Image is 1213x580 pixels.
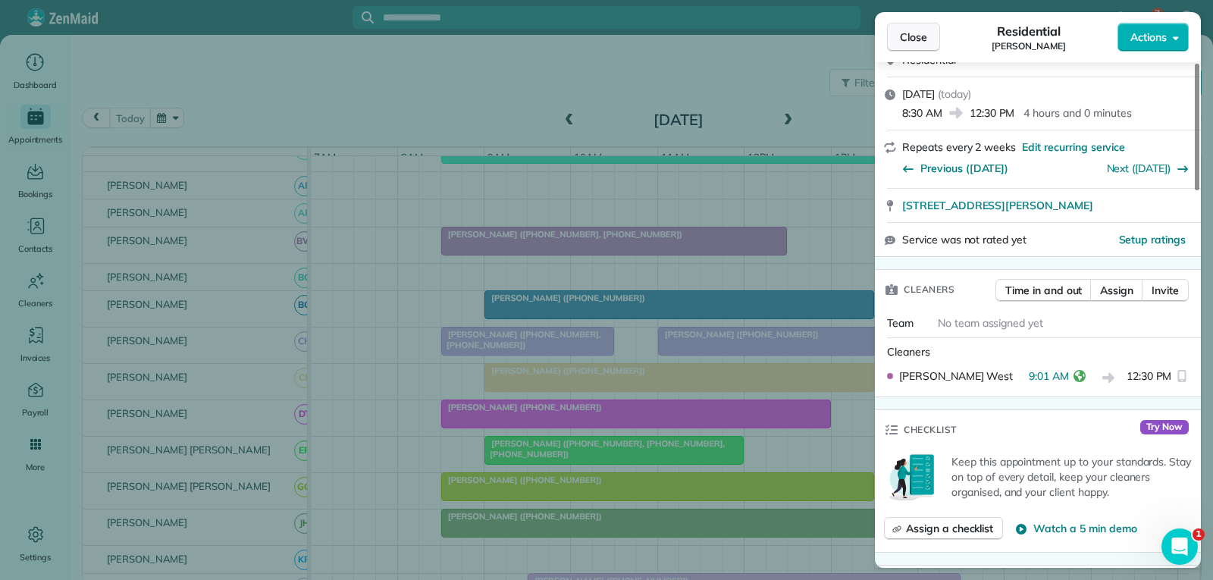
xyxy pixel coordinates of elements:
a: Next ([DATE]) [1107,161,1171,175]
span: 12:30 PM [970,105,1015,121]
span: [PERSON_NAME] West [899,368,1013,384]
span: No team assigned yet [938,316,1043,330]
span: Actions [1130,30,1167,45]
button: Invite [1142,279,1189,302]
button: Assign [1090,279,1143,302]
a: [STREET_ADDRESS][PERSON_NAME] [902,198,1192,213]
span: Repeats every 2 weeks [902,140,1016,154]
span: Assign [1100,283,1133,298]
span: Team [887,316,914,330]
span: ( today ) [938,87,971,101]
span: Setup ratings [1119,233,1186,246]
span: [DATE] [902,87,935,101]
span: Cleaners [887,345,930,359]
span: Previous ([DATE]) [920,161,1008,176]
button: Close [887,23,940,52]
p: Keep this appointment up to your standards. Stay on top of every detail, keep your cleaners organ... [951,454,1192,500]
button: Setup ratings [1119,232,1186,247]
button: Next ([DATE]) [1107,161,1189,176]
p: 4 hours and 0 minutes [1023,105,1131,121]
span: 1 [1193,528,1205,541]
span: Checklist [904,422,957,437]
span: Watch a 5 min demo [1033,521,1136,536]
span: Invite [1152,283,1179,298]
button: Time in and out [995,279,1092,302]
button: Watch a 5 min demo [1015,521,1136,536]
button: Previous ([DATE]) [902,161,1008,176]
span: Cleaners [904,282,954,297]
span: [PERSON_NAME] [992,40,1066,52]
span: Residential [997,22,1061,40]
span: Assign a checklist [906,521,993,536]
span: Residential [902,53,956,67]
span: Service was not rated yet [902,232,1027,248]
span: Time in and out [1005,283,1082,298]
span: 8:30 AM [902,105,942,121]
button: Assign a checklist [884,517,1003,540]
span: 12:30 PM [1127,368,1172,387]
span: Try Now [1140,420,1189,435]
span: [STREET_ADDRESS][PERSON_NAME] [902,198,1093,213]
span: Close [900,30,927,45]
span: Edit recurring service [1022,140,1125,155]
iframe: Intercom live chat [1161,528,1198,565]
span: 9:01 AM [1029,368,1069,387]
